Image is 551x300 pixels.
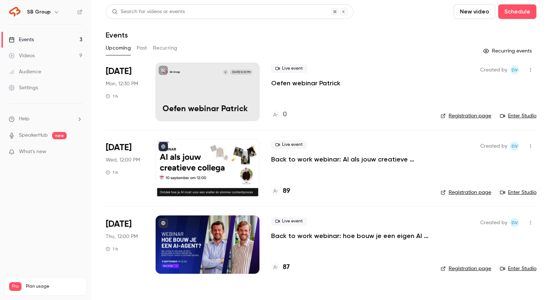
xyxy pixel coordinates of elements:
span: Live event [271,64,307,73]
span: Created by [480,66,507,74]
span: Dante van der heijden [510,218,519,227]
span: Dante van der heijden [510,66,519,74]
span: Dv [512,142,518,151]
span: Wed, 12:00 PM [106,156,140,164]
button: Upcoming [106,42,131,54]
div: Search for videos or events [112,8,185,16]
h6: SB Group [27,8,51,16]
span: Created by [480,142,507,151]
a: Back to work webinar: hoe bouw je een eigen AI agent? [271,231,429,240]
a: 0 [271,110,287,120]
span: Dv [512,66,518,74]
a: Oefen webinar Patrick [271,79,340,87]
span: [DATE] [106,142,132,153]
span: Live event [271,217,307,226]
a: Registration page [441,189,491,196]
span: Live event [271,140,307,149]
button: New video [454,4,495,19]
span: What's new [19,148,46,156]
a: 87 [271,262,290,272]
button: Schedule [498,4,536,19]
span: new [52,132,67,139]
button: Recurring events [480,45,536,57]
a: Back to work webinar: AI als jouw creatieve collega [271,155,429,164]
li: help-dropdown-opener [9,115,82,123]
a: Enter Studio [500,112,536,120]
iframe: Noticeable Trigger [74,149,82,155]
div: Audience [9,68,41,75]
span: Plan usage [26,284,82,289]
span: Created by [480,218,507,227]
img: SB Group [9,6,21,18]
span: Pro [9,282,22,291]
span: Mon, 12:30 PM [106,80,138,87]
h1: Events [106,31,128,39]
a: Registration page [441,112,491,120]
h4: 87 [283,262,290,272]
div: Events [9,36,34,43]
div: Sep 11 Thu, 12:00 PM (Europe/Amsterdam) [106,215,144,274]
span: Dante van der heijden [510,142,519,151]
p: Oefen webinar Patrick [163,105,253,114]
span: Thu, 12:00 PM [106,233,138,240]
a: Enter Studio [500,265,536,272]
div: S [223,69,228,75]
h4: 89 [283,186,290,196]
span: Help [19,115,30,123]
div: Sep 10 Wed, 12:00 PM (Europe/Amsterdam) [106,139,144,197]
button: Recurring [153,42,177,54]
span: Dv [512,218,518,227]
button: Past [137,42,147,54]
div: 1 h [106,170,118,175]
div: Videos [9,52,35,59]
div: 1 h [106,93,118,99]
a: 89 [271,186,290,196]
a: Enter Studio [500,189,536,196]
div: 1 h [106,246,118,252]
a: SpeakerHub [19,132,48,139]
h4: 0 [283,110,287,120]
a: Oefen webinar PatrickSB GroupS[DATE] 12:30 PMOefen webinar Patrick [156,63,259,121]
div: Sep 8 Mon, 12:30 PM (Europe/Amsterdam) [106,63,144,121]
div: Settings [9,84,38,91]
a: Registration page [441,265,491,272]
p: SB Group [169,70,180,74]
span: [DATE] [106,66,132,77]
span: [DATE] 12:30 PM [230,70,252,75]
span: [DATE] [106,218,132,230]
